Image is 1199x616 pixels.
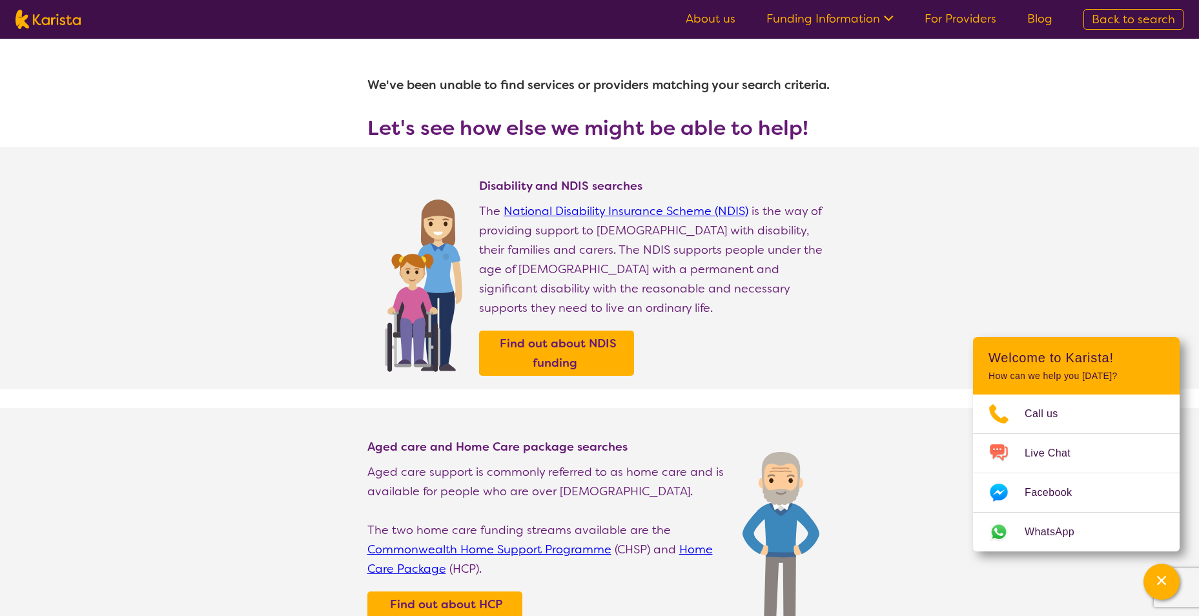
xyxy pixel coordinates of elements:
a: About us [686,11,735,26]
h2: Welcome to Karista! [989,350,1164,365]
button: Channel Menu [1143,564,1180,600]
p: The two home care funding streams available are the (CHSP) and (HCP). [367,520,730,579]
p: Aged care support is commonly referred to as home care and is available for people who are over [... [367,462,730,501]
a: Commonwealth Home Support Programme [367,542,611,557]
div: Channel Menu [973,337,1180,551]
b: Find out about NDIS funding [500,336,617,371]
a: National Disability Insurance Scheme (NDIS) [504,203,748,219]
p: How can we help you [DATE]? [989,371,1164,382]
span: Call us [1025,404,1074,424]
a: For Providers [925,11,996,26]
p: The is the way of providing support to [DEMOGRAPHIC_DATA] with disability, their families and car... [479,201,832,318]
span: Live Chat [1025,444,1086,463]
a: Find out about NDIS funding [482,334,631,373]
span: WhatsApp [1025,522,1090,542]
ul: Choose channel [973,395,1180,551]
h1: We've been unable to find services or providers matching your search criteria. [367,70,832,101]
a: Funding Information [766,11,894,26]
img: Karista logo [15,10,81,29]
a: Web link opens in a new tab. [973,513,1180,551]
span: Back to search [1092,12,1175,27]
h4: Aged care and Home Care package searches [367,439,730,455]
a: Back to search [1083,9,1184,30]
a: Blog [1027,11,1052,26]
span: Facebook [1025,483,1087,502]
h3: Let's see how else we might be able to help! [367,116,832,139]
img: Find NDIS and Disability services and providers [380,191,466,372]
h4: Disability and NDIS searches [479,178,832,194]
